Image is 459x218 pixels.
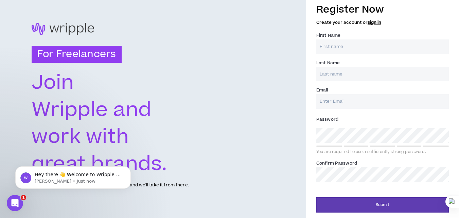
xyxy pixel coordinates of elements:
[316,197,449,213] button: Submit
[316,39,449,54] input: First name
[316,94,449,109] input: Enter Email
[316,30,340,41] label: First Name
[32,96,152,124] text: Wripple and
[32,123,130,151] text: work with
[368,19,381,26] a: sign in
[316,85,328,96] label: Email
[32,150,167,178] text: great brands.
[316,116,338,122] span: Password
[7,195,23,211] iframe: Intercom live chat
[5,152,141,200] iframe: Intercom notifications message
[316,57,340,68] label: Last Name
[316,2,449,17] h3: Register Now
[32,46,122,63] h3: For Freelancers
[316,67,449,81] input: Last name
[21,195,26,200] span: 1
[316,20,449,25] h5: Create your account or
[32,69,74,97] text: Join
[316,149,449,155] div: You are required to use a sufficiently strong password.
[316,158,357,169] label: Confirm Password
